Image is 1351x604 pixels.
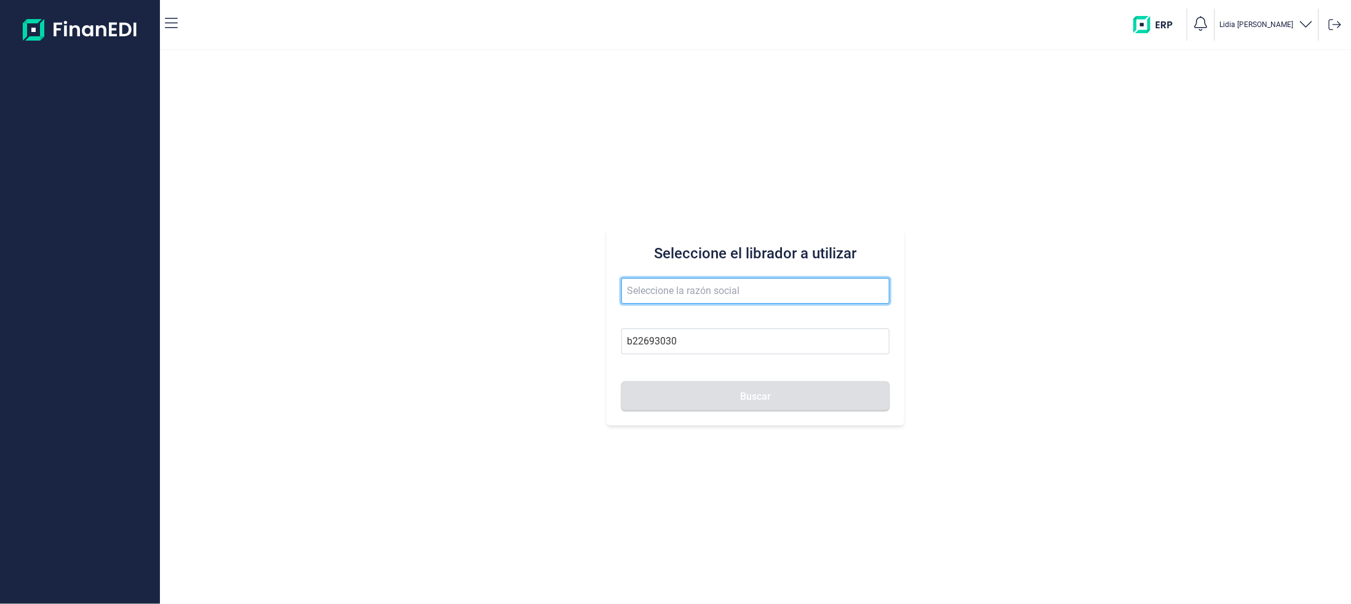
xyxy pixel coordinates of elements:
button: Lidia [PERSON_NAME] [1220,16,1313,34]
span: Buscar [740,392,771,401]
input: Busque por NIF [621,328,890,354]
h3: Seleccione el librador a utilizar [621,244,890,263]
input: Seleccione la razón social [621,278,890,304]
img: Logo de aplicación [23,10,138,49]
p: Lidia [PERSON_NAME] [1220,20,1294,30]
img: erp [1133,16,1182,33]
button: Buscar [621,381,890,411]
